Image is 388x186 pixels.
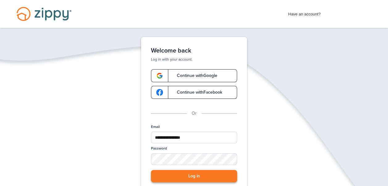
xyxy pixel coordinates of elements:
img: google-logo [156,89,163,96]
input: Email [151,132,237,143]
label: Password [151,146,167,151]
span: Continue with Facebook [171,90,222,95]
input: Password [151,153,237,165]
a: google-logoContinue withFacebook [151,86,237,99]
span: Have an account? [288,8,321,18]
a: google-logoContinue withGoogle [151,69,237,82]
button: Log in [151,170,237,183]
h1: Welcome back [151,47,237,54]
img: google-logo [156,72,163,79]
p: Log in with your account. [151,57,237,62]
label: Email [151,124,160,129]
span: Continue with Google [171,74,217,78]
p: Or [192,110,197,117]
